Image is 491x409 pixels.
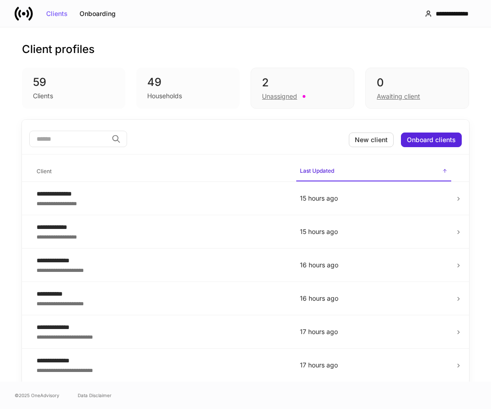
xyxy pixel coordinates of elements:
div: New client [355,137,388,143]
span: © 2025 OneAdvisory [15,392,59,399]
span: Last Updated [296,162,451,181]
div: Clients [46,11,68,17]
div: 59 [33,75,114,90]
div: Households [147,91,182,101]
div: Awaiting client [377,92,420,101]
p: 17 hours ago [300,361,448,370]
button: Onboard clients [401,133,462,147]
h6: Client [37,167,52,175]
button: New client [349,133,394,147]
div: Onboarding [80,11,116,17]
div: 2Unassigned [251,68,354,109]
p: 15 hours ago [300,227,448,236]
div: 49 [147,75,229,90]
p: 16 hours ago [300,294,448,303]
p: 17 hours ago [300,327,448,336]
div: 0Awaiting client [365,68,469,109]
button: Onboarding [74,6,122,21]
h6: Last Updated [300,166,334,175]
div: Unassigned [262,92,297,101]
h3: Client profiles [22,42,95,57]
div: 2 [262,75,343,90]
span: Client [33,162,289,181]
a: Data Disclaimer [78,392,112,399]
div: 0 [377,75,458,90]
button: Clients [40,6,74,21]
div: Clients [33,91,53,101]
div: Onboard clients [407,137,456,143]
p: 16 hours ago [300,260,448,270]
p: 15 hours ago [300,194,448,203]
